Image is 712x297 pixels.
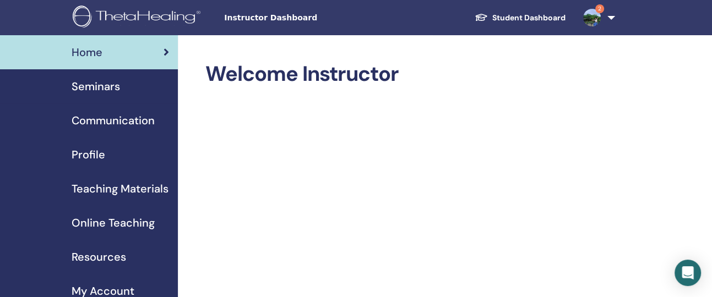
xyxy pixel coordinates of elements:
img: logo.png [73,5,204,30]
span: Resources [72,249,126,265]
a: Student Dashboard [466,8,574,28]
img: graduation-cap-white.svg [475,13,488,22]
img: default.jpg [583,9,601,26]
span: Instructor Dashboard [224,12,389,24]
span: Online Teaching [72,215,155,231]
div: Open Intercom Messenger [675,260,701,286]
span: Teaching Materials [72,180,169,197]
span: 2 [595,4,604,13]
span: Communication [72,112,155,129]
span: Home [72,44,102,61]
h2: Welcome Instructor [205,62,613,87]
span: Seminars [72,78,120,95]
span: Profile [72,146,105,163]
